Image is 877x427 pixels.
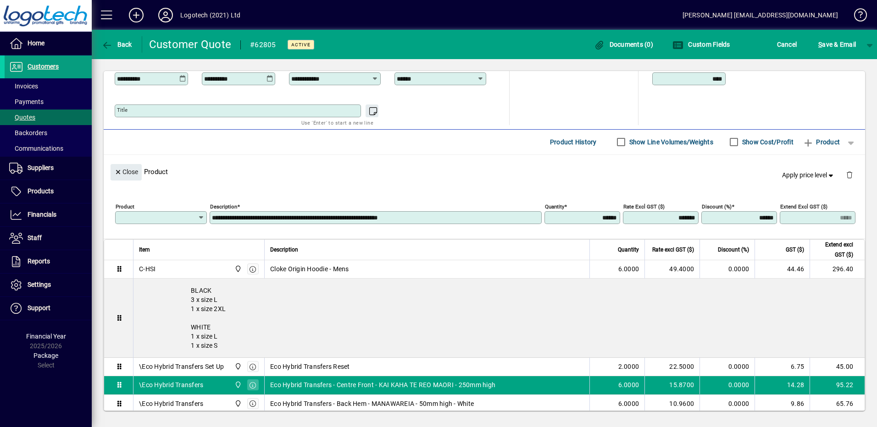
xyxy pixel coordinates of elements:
[104,155,865,188] div: Product
[810,394,865,413] td: 65.76
[28,257,50,265] span: Reports
[672,41,730,48] span: Custom Fields
[818,41,822,48] span: S
[718,245,749,255] span: Discount (%)
[5,250,92,273] a: Reports
[618,399,639,408] span: 6.0000
[270,245,298,255] span: Description
[5,180,92,203] a: Products
[618,362,639,371] span: 2.0000
[5,297,92,320] a: Support
[740,137,794,147] label: Show Cost/Profit
[5,94,92,109] a: Payments
[778,167,839,183] button: Apply price level
[545,203,564,209] mat-label: Quantity
[28,164,54,171] span: Suppliers
[116,203,134,209] mat-label: Product
[803,135,840,149] span: Product
[780,203,827,209] mat-label: Extend excl GST ($)
[810,376,865,394] td: 95.22
[755,376,810,394] td: 14.28
[650,362,694,371] div: 22.5000
[270,264,349,274] span: Cloke Origin Hoodie - Mens
[133,279,865,357] div: BLACK 3 x size L 1 x size 2XL WHITE 1 x size L 1 x size S
[122,7,151,23] button: Add
[550,135,597,149] span: Product History
[28,211,56,218] span: Financials
[755,260,810,279] td: 44.46
[114,164,138,180] span: Close
[650,380,694,389] div: 15.8700
[28,281,51,288] span: Settings
[652,245,694,255] span: Rate excl GST ($)
[838,164,860,186] button: Delete
[139,362,224,371] div: \Eco Hybrid Transfers Set Up
[627,137,713,147] label: Show Line Volumes/Weights
[5,32,92,55] a: Home
[270,362,350,371] span: Eco Hybrid Transfers Reset
[810,260,865,279] td: 296.40
[101,41,132,48] span: Back
[26,333,66,340] span: Financial Year
[683,8,838,22] div: [PERSON_NAME] [EMAIL_ADDRESS][DOMAIN_NAME]
[139,399,203,408] div: \Eco Hybrid Transfers
[149,37,232,52] div: Customer Quote
[699,394,755,413] td: 0.0000
[139,380,203,389] div: \Eco Hybrid Transfers
[755,358,810,376] td: 6.75
[232,264,243,274] span: Central
[782,170,835,180] span: Apply price level
[28,187,54,195] span: Products
[117,107,128,113] mat-label: Title
[151,7,180,23] button: Profile
[618,380,639,389] span: 6.0000
[816,240,853,260] span: Extend excl GST ($)
[232,361,243,372] span: Central
[33,352,58,359] span: Package
[9,82,38,90] span: Invoices
[5,274,92,296] a: Settings
[9,129,47,137] span: Backorders
[250,38,276,52] div: #62805
[139,245,150,255] span: Item
[775,36,799,53] button: Cancel
[699,376,755,394] td: 0.0000
[618,264,639,274] span: 6.0000
[210,203,237,209] mat-label: Description
[650,264,694,274] div: 49.4000
[591,36,655,53] button: Documents (0)
[670,36,733,53] button: Custom Fields
[99,36,134,53] button: Back
[111,164,142,181] button: Close
[139,264,155,274] div: C-HSI
[28,234,42,241] span: Staff
[786,245,804,255] span: GST ($)
[108,167,144,175] app-page-header-button: Close
[5,78,92,94] a: Invoices
[9,145,63,152] span: Communications
[702,203,732,209] mat-label: Discount (%)
[5,125,92,141] a: Backorders
[847,2,866,32] a: Knowledge Base
[814,36,860,53] button: Save & Email
[5,109,92,125] a: Quotes
[9,114,35,121] span: Quotes
[546,134,600,150] button: Product History
[650,399,694,408] div: 10.9600
[777,37,797,52] span: Cancel
[28,304,50,312] span: Support
[5,157,92,180] a: Suppliers
[291,42,311,48] span: Active
[9,98,44,105] span: Payments
[798,134,844,150] button: Product
[232,380,243,390] span: Central
[810,358,865,376] td: 45.00
[838,170,860,179] app-page-header-button: Delete
[270,399,474,408] span: Eco Hybrid Transfers - Back Hem - MANAWAREIA - 50mm high - White
[5,227,92,250] a: Staff
[818,37,856,52] span: ave & Email
[618,245,639,255] span: Quantity
[5,203,92,226] a: Financials
[755,394,810,413] td: 9.86
[594,41,653,48] span: Documents (0)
